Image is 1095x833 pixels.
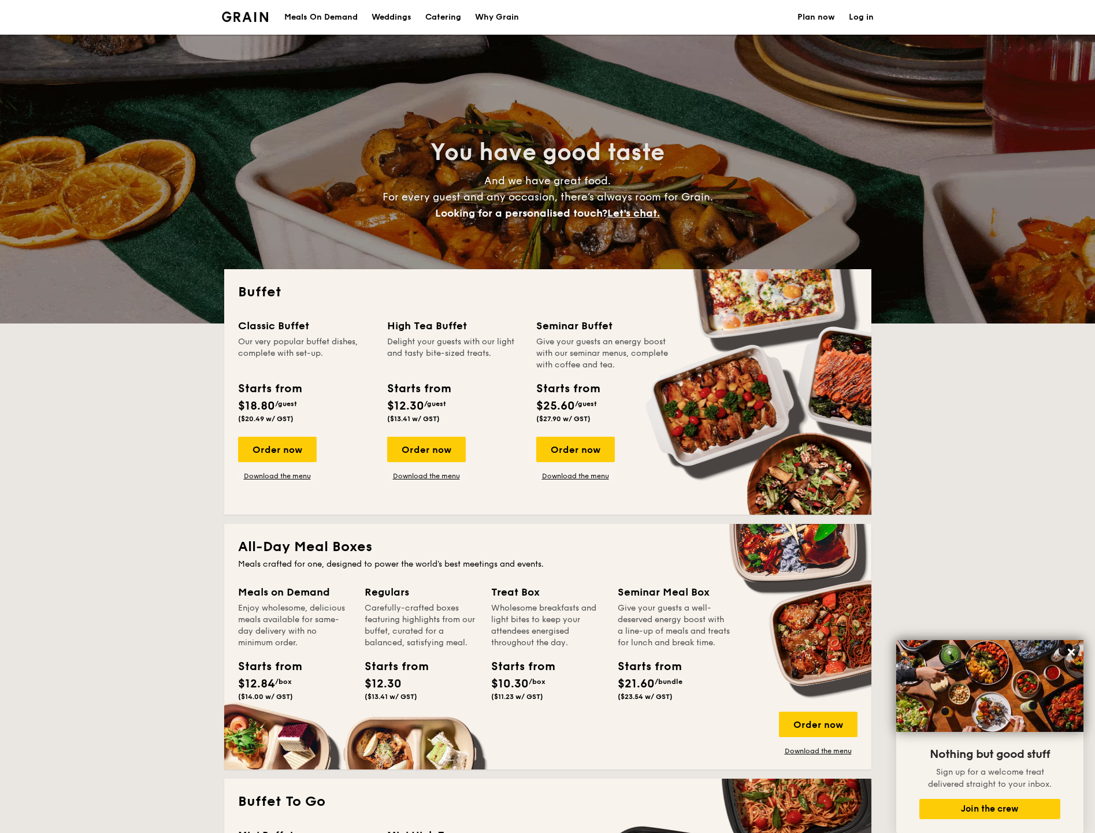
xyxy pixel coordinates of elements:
[491,603,604,649] div: Wholesome breakfasts and light bites to keep your attendees energised throughout the day.
[491,658,543,675] div: Starts from
[365,584,477,600] div: Regulars
[618,603,730,649] div: Give your guests a well-deserved energy boost with a line-up of meals and treats for lunch and br...
[365,603,477,649] div: Carefully-crafted boxes featuring highlights from our buffet, curated for a balanced, satisfying ...
[430,139,665,166] span: You have good taste
[529,678,545,686] span: /box
[238,793,858,811] h2: Buffet To Go
[896,640,1083,732] img: DSC07876-Edit02-Large.jpeg
[779,746,858,756] a: Download the menu
[238,584,351,600] div: Meals on Demand
[387,415,440,423] span: ($13.41 w/ GST)
[238,415,294,423] span: ($20.49 w/ GST)
[365,693,417,701] span: ($13.41 w/ GST)
[238,677,275,691] span: $12.84
[1062,643,1081,661] button: Close
[238,693,293,701] span: ($14.00 w/ GST)
[618,584,730,600] div: Seminar Meal Box
[536,415,591,423] span: ($27.90 w/ GST)
[387,380,450,397] div: Starts from
[607,207,660,220] span: Let's chat.
[491,693,543,701] span: ($11.23 w/ GST)
[928,767,1052,789] span: Sign up for a welcome treat delivered straight to your inbox.
[536,380,599,397] div: Starts from
[618,677,655,691] span: $21.60
[238,603,351,649] div: Enjoy wholesome, delicious meals available for same-day delivery with no minimum order.
[779,712,858,737] div: Order now
[536,318,671,334] div: Seminar Buffet
[618,693,673,701] span: ($23.54 w/ GST)
[275,678,292,686] span: /box
[536,471,615,481] a: Download the menu
[238,538,858,556] h2: All-Day Meal Boxes
[387,471,466,481] a: Download the menu
[387,318,522,334] div: High Tea Buffet
[365,677,402,691] span: $12.30
[238,437,317,462] div: Order now
[930,748,1050,761] span: Nothing but good stuff
[618,658,670,675] div: Starts from
[238,559,858,570] div: Meals crafted for one, designed to power the world's best meetings and events.
[387,399,424,413] span: $12.30
[238,658,290,675] div: Starts from
[435,207,607,220] span: Looking for a personalised touch?
[387,437,466,462] div: Order now
[536,399,575,413] span: $25.60
[222,12,269,22] a: Logotype
[387,336,522,371] div: Delight your guests with our light and tasty bite-sized treats.
[238,318,373,334] div: Classic Buffet
[491,584,604,600] div: Treat Box
[383,174,713,220] span: And we have great food. For every guest and any occasion, there’s always room for Grain.
[491,677,529,691] span: $10.30
[919,799,1060,819] button: Join the crew
[365,658,417,675] div: Starts from
[536,336,671,371] div: Give your guests an energy boost with our seminar menus, complete with coffee and tea.
[536,437,615,462] div: Order now
[222,12,269,22] img: Grain
[238,471,317,481] a: Download the menu
[275,400,297,408] span: /guest
[575,400,597,408] span: /guest
[238,380,301,397] div: Starts from
[238,399,275,413] span: $18.80
[238,283,858,302] h2: Buffet
[424,400,446,408] span: /guest
[655,678,682,686] span: /bundle
[238,336,373,371] div: Our very popular buffet dishes, complete with set-up.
